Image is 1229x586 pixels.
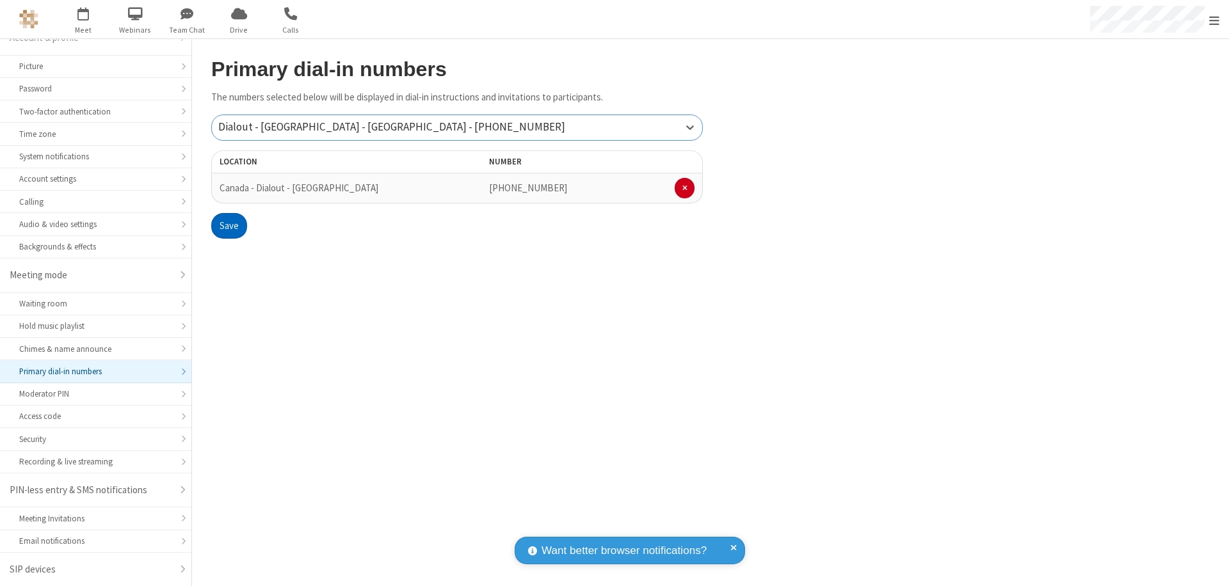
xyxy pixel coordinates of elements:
div: Recording & live streaming [19,455,172,468]
button: Save [211,213,247,239]
div: Chimes & name announce [19,343,172,355]
td: Canada - Dialout - [GEOGRAPHIC_DATA] [211,173,408,203]
div: Audio & video settings [19,218,172,230]
div: Backgrounds & effects [19,241,172,253]
div: SIP devices [10,562,172,577]
div: Hold music playlist [19,320,172,332]
span: Meet [60,24,108,36]
div: Email notifications [19,535,172,547]
span: [PHONE_NUMBER] [489,182,567,194]
div: System notifications [19,150,172,162]
h2: Primary dial-in numbers [211,58,703,81]
div: PIN-less entry & SMS notifications [10,483,172,498]
div: Meeting Invitations [19,512,172,525]
div: Password [19,83,172,95]
div: Security [19,433,172,445]
div: Access code [19,410,172,422]
span: Webinars [111,24,159,36]
div: Waiting room [19,297,172,310]
span: Calls [267,24,315,36]
p: The numbers selected below will be displayed in dial-in instructions and invitations to participa... [211,90,703,105]
span: Want better browser notifications? [542,542,707,559]
div: Two-factor authentication [19,106,172,118]
span: Dialout - [GEOGRAPHIC_DATA] - [GEOGRAPHIC_DATA] - [PHONE_NUMBER] [218,120,565,134]
div: Meeting mode [10,268,172,283]
div: Picture [19,60,172,72]
span: Team Chat [163,24,211,36]
div: Calling [19,196,172,208]
div: Moderator PIN [19,388,172,400]
th: Number [481,150,703,173]
th: Location [211,150,408,173]
div: Account settings [19,173,172,185]
div: Primary dial-in numbers [19,365,172,377]
img: QA Selenium DO NOT DELETE OR CHANGE [19,10,38,29]
div: Time zone [19,128,172,140]
span: Drive [215,24,263,36]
